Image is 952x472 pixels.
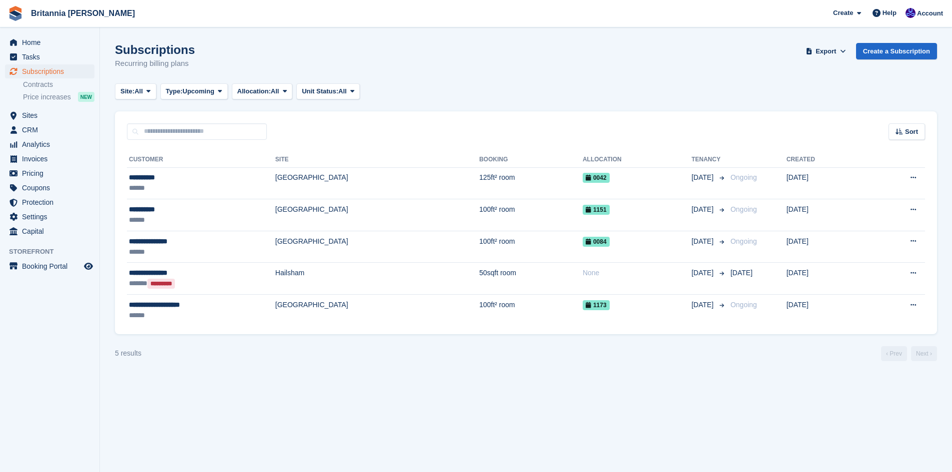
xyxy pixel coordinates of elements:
[22,137,82,151] span: Analytics
[134,86,143,96] span: All
[883,8,897,18] span: Help
[905,127,918,137] span: Sort
[22,108,82,122] span: Sites
[296,83,360,100] button: Unit Status: All
[5,137,94,151] a: menu
[78,92,94,102] div: NEW
[692,268,716,278] span: [DATE]
[22,35,82,49] span: Home
[275,263,479,295] td: Hailsham
[5,259,94,273] a: menu
[479,152,583,168] th: Booking
[22,123,82,137] span: CRM
[5,64,94,78] a: menu
[22,224,82,238] span: Capital
[23,92,71,102] span: Price increases
[816,46,836,56] span: Export
[917,8,943,18] span: Account
[8,6,23,21] img: stora-icon-8386f47178a22dfd0bd8f6a31ec36ba5ce8667c1dd55bd0f319d3a0aa187defe.svg
[5,181,94,195] a: menu
[22,152,82,166] span: Invoices
[22,64,82,78] span: Subscriptions
[5,123,94,137] a: menu
[731,301,757,309] span: Ongoing
[583,205,610,215] span: 1151
[275,152,479,168] th: Site
[237,86,271,96] span: Allocation:
[911,346,937,361] a: Next
[115,83,156,100] button: Site: All
[5,108,94,122] a: menu
[5,195,94,209] a: menu
[692,300,716,310] span: [DATE]
[804,43,848,59] button: Export
[275,199,479,231] td: [GEOGRAPHIC_DATA]
[731,173,757,181] span: Ongoing
[23,80,94,89] a: Contracts
[479,199,583,231] td: 100ft² room
[271,86,279,96] span: All
[23,91,94,102] a: Price increases NEW
[692,204,716,215] span: [DATE]
[232,83,293,100] button: Allocation: All
[115,58,195,69] p: Recurring billing plans
[302,86,338,96] span: Unit Status:
[22,181,82,195] span: Coupons
[692,236,716,247] span: [DATE]
[22,195,82,209] span: Protection
[275,167,479,199] td: [GEOGRAPHIC_DATA]
[115,348,141,359] div: 5 results
[120,86,134,96] span: Site:
[583,300,610,310] span: 1173
[338,86,347,96] span: All
[731,269,753,277] span: [DATE]
[275,295,479,326] td: [GEOGRAPHIC_DATA]
[479,231,583,263] td: 100ft² room
[127,152,275,168] th: Customer
[82,260,94,272] a: Preview store
[5,210,94,224] a: menu
[479,167,583,199] td: 125ft² room
[787,295,867,326] td: [DATE]
[787,263,867,295] td: [DATE]
[5,166,94,180] a: menu
[731,205,757,213] span: Ongoing
[22,166,82,180] span: Pricing
[787,152,867,168] th: Created
[5,50,94,64] a: menu
[275,231,479,263] td: [GEOGRAPHIC_DATA]
[692,172,716,183] span: [DATE]
[906,8,916,18] img: Simon Clark
[182,86,214,96] span: Upcoming
[27,5,139,21] a: Britannia [PERSON_NAME]
[160,83,228,100] button: Type: Upcoming
[856,43,937,59] a: Create a Subscription
[833,8,853,18] span: Create
[5,152,94,166] a: menu
[166,86,183,96] span: Type:
[479,263,583,295] td: 50sqft room
[787,199,867,231] td: [DATE]
[787,231,867,263] td: [DATE]
[583,237,610,247] span: 0084
[879,346,939,361] nav: Page
[583,268,692,278] div: None
[5,224,94,238] a: menu
[22,210,82,224] span: Settings
[22,259,82,273] span: Booking Portal
[22,50,82,64] span: Tasks
[692,152,727,168] th: Tenancy
[881,346,907,361] a: Previous
[583,173,610,183] span: 0042
[115,43,195,56] h1: Subscriptions
[787,167,867,199] td: [DATE]
[9,247,99,257] span: Storefront
[731,237,757,245] span: Ongoing
[5,35,94,49] a: menu
[583,152,692,168] th: Allocation
[479,295,583,326] td: 100ft² room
